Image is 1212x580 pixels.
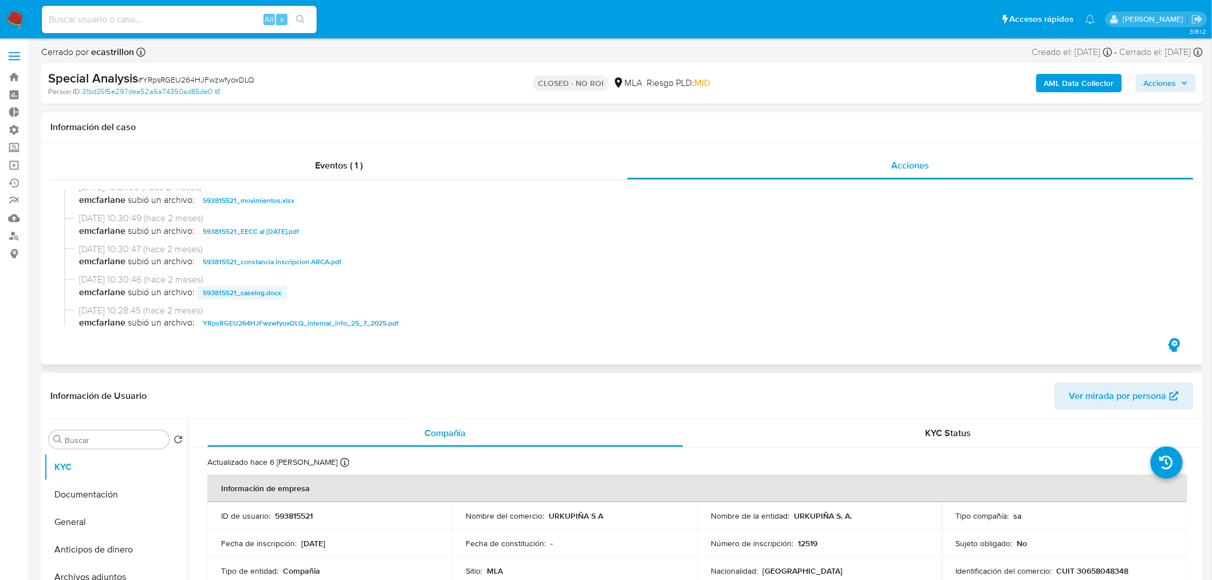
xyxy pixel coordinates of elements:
[466,566,483,576] p: Sitio :
[956,566,1052,576] p: Identificación del comercio :
[53,435,62,444] button: Buscar
[1017,538,1028,548] p: No
[50,122,1194,133] h1: Información del caso
[424,426,466,440] span: Compañía
[89,45,134,58] b: ecastrillon
[711,566,758,576] p: Nacionalidad :
[1123,14,1187,25] p: ludmila.lanatti@mercadolibre.com
[221,511,270,521] p: ID de usuario :
[466,538,546,548] p: Fecha de constitución :
[174,435,183,448] button: Volver al orden por defecto
[798,538,817,548] p: 12519
[1057,566,1129,576] p: CUIT 30658048348
[44,453,187,481] button: KYC
[1136,74,1196,92] button: Acciones
[794,511,852,521] p: URKUPIÑA S. A.
[533,75,608,91] p: CLOSED - NO ROI
[48,87,80,97] b: Person ID
[613,77,642,89] div: MLA
[1144,74,1176,92] span: Acciones
[1054,382,1194,410] button: Ver mirada por persona
[711,511,789,521] p: Nombre de la entidad :
[1085,14,1095,24] a: Notificaciones
[1014,511,1022,521] p: sa
[762,566,843,576] p: [GEOGRAPHIC_DATA]
[50,390,147,402] h1: Información de Usuario
[138,74,254,85] span: # YRpsRGEU264HJFwzwfyoxDLQ
[44,508,187,536] button: General
[280,14,284,25] span: s
[221,538,297,548] p: Fecha de inscripción :
[711,538,793,548] p: Número de inscripción :
[549,511,604,521] p: URKUPIÑA S A
[1069,382,1167,410] span: Ver mirada por persona
[1191,13,1203,25] a: Salir
[207,475,1187,502] th: Información de empresa
[275,511,313,521] p: 593815521
[42,12,317,27] input: Buscar usuario o caso...
[1036,74,1122,92] button: AML Data Collector
[891,159,929,172] span: Acciones
[41,46,134,58] span: Cerrado por
[1010,13,1074,25] span: Accesos rápidos
[221,566,278,576] p: Tipo de entidad :
[265,14,274,25] span: Alt
[647,77,710,89] span: Riesgo PLD:
[487,566,503,576] p: MLA
[44,536,187,563] button: Anticipos de dinero
[551,538,553,548] p: -
[926,426,971,440] span: KYC Status
[207,457,337,468] p: Actualizado hace 6 [PERSON_NAME]
[694,76,710,89] span: MID
[1120,46,1203,58] div: Cerrado el: [DATE]
[956,538,1013,548] p: Sujeto obligado :
[1115,46,1117,58] span: -
[283,566,320,576] p: Compañia
[1032,46,1112,58] div: Creado el: [DATE]
[956,511,1009,521] p: Tipo compañía :
[48,69,138,87] b: Special Analysis
[315,159,363,172] span: Eventos ( 1 )
[44,481,187,508] button: Documentación
[1044,74,1114,92] b: AML Data Collector
[82,87,220,97] a: 31bd35f5e297dea52a6a74350ad85de0
[65,435,164,445] input: Buscar
[466,511,545,521] p: Nombre del comercio :
[289,11,312,28] button: search-icon
[301,538,325,548] p: [DATE]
